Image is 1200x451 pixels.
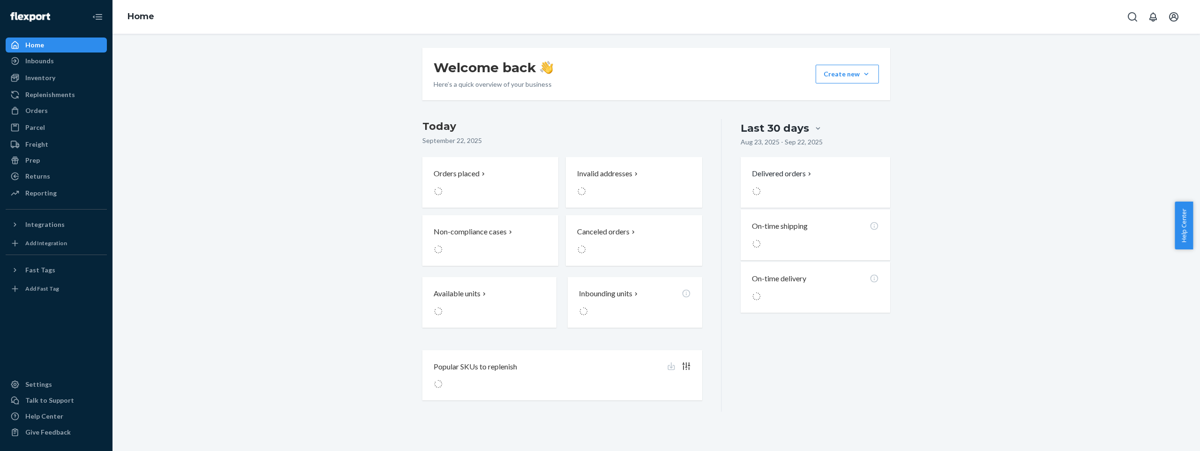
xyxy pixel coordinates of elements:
[25,90,75,99] div: Replenishments
[25,220,65,229] div: Integrations
[25,156,40,165] div: Prep
[25,123,45,132] div: Parcel
[741,121,809,135] div: Last 30 days
[540,61,553,74] img: hand-wave emoji
[1175,202,1193,249] button: Help Center
[752,168,813,179] button: Delivered orders
[6,169,107,184] a: Returns
[25,106,48,115] div: Orders
[422,277,556,328] button: Available units
[422,215,558,266] button: Non-compliance cases
[6,409,107,424] a: Help Center
[752,273,806,284] p: On-time delivery
[434,288,480,299] p: Available units
[6,70,107,85] a: Inventory
[6,393,107,408] button: Talk to Support
[6,236,107,251] a: Add Integration
[816,65,879,83] button: Create new
[566,215,702,266] button: Canceled orders
[6,186,107,201] a: Reporting
[25,380,52,389] div: Settings
[6,87,107,102] a: Replenishments
[127,11,154,22] a: Home
[6,425,107,440] button: Give Feedback
[25,265,55,275] div: Fast Tags
[25,73,55,83] div: Inventory
[25,56,54,66] div: Inbounds
[25,396,74,405] div: Talk to Support
[6,153,107,168] a: Prep
[25,239,67,247] div: Add Integration
[434,168,480,179] p: Orders placed
[120,3,162,30] ol: breadcrumbs
[25,40,44,50] div: Home
[10,12,50,22] img: Flexport logo
[434,226,507,237] p: Non-compliance cases
[434,80,553,89] p: Here’s a quick overview of your business
[566,157,702,208] button: Invalid addresses
[422,119,702,134] h3: Today
[25,188,57,198] div: Reporting
[25,412,63,421] div: Help Center
[25,172,50,181] div: Returns
[741,137,823,147] p: Aug 23, 2025 - Sep 22, 2025
[579,288,632,299] p: Inbounding units
[568,277,702,328] button: Inbounding units
[6,217,107,232] button: Integrations
[25,285,59,293] div: Add Fast Tag
[6,137,107,152] a: Freight
[752,221,808,232] p: On-time shipping
[6,103,107,118] a: Orders
[25,140,48,149] div: Freight
[434,361,517,372] p: Popular SKUs to replenish
[1164,8,1183,26] button: Open account menu
[25,428,71,437] div: Give Feedback
[434,59,553,76] h1: Welcome back
[422,157,558,208] button: Orders placed
[577,168,632,179] p: Invalid addresses
[6,120,107,135] a: Parcel
[1123,8,1142,26] button: Open Search Box
[6,377,107,392] a: Settings
[1144,8,1162,26] button: Open notifications
[6,263,107,278] button: Fast Tags
[577,226,630,237] p: Canceled orders
[6,38,107,53] a: Home
[6,53,107,68] a: Inbounds
[88,8,107,26] button: Close Navigation
[422,136,702,145] p: September 22, 2025
[6,281,107,296] a: Add Fast Tag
